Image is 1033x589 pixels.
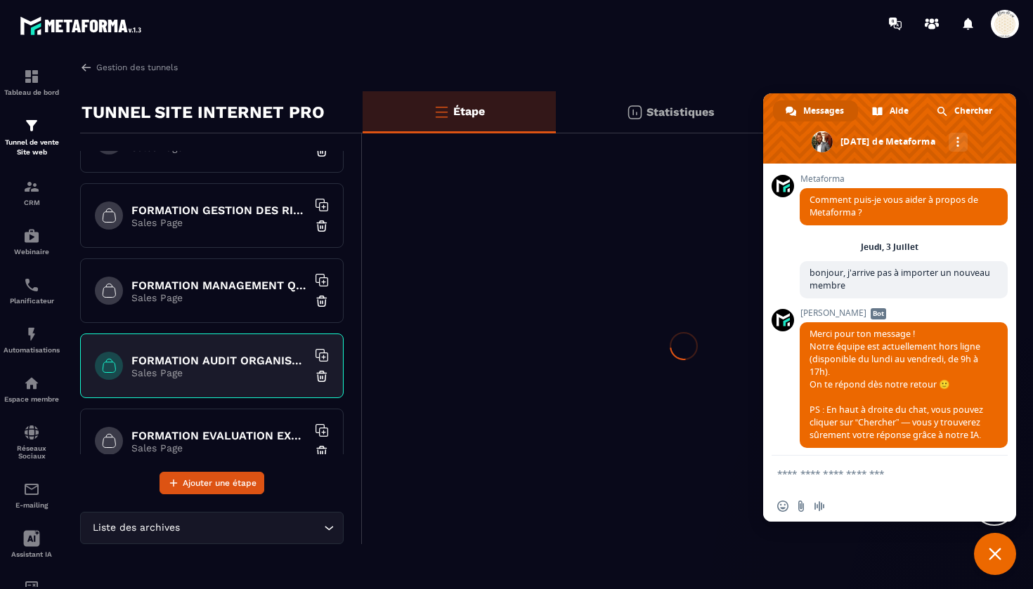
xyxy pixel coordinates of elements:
p: Sales Page [131,142,307,153]
h6: FORMATION MANAGEMENT QUALITE ET RISQUES EN ESSMS [131,279,307,292]
span: Message audio [814,501,825,512]
p: Étape [453,105,485,118]
p: Webinaire [4,248,60,256]
p: Tableau de bord [4,88,60,96]
img: stats.20deebd0.svg [626,104,643,121]
a: formationformationCRM [4,168,60,217]
span: Envoyer un fichier [795,501,807,512]
img: trash [315,444,329,458]
img: automations [23,227,40,244]
div: Autres canaux [949,133,968,152]
img: email [23,481,40,498]
a: formationformationTunnel de vente Site web [4,107,60,168]
span: Comment puis-je vous aider à propos de Metaforma ? [810,194,978,218]
div: Chercher [924,100,1006,121]
p: Statistiques [647,105,715,119]
span: Bot [871,308,886,319]
h6: FORMATION EVALUATION EXTERNE HAS [131,429,307,442]
span: Liste des archives [89,520,183,536]
img: bars-o.4a397970.svg [433,103,450,120]
span: [PERSON_NAME] [800,308,1008,318]
img: formation [23,178,40,195]
span: Metaforma [800,174,1008,184]
span: Chercher [954,100,992,121]
div: Messages [773,100,858,121]
p: Tunnel de vente Site web [4,138,60,157]
p: Automatisations [4,346,60,354]
a: Gestion des tunnels [80,61,178,74]
h6: FORMATION GESTION DES RISQUES EN SANTE [131,204,307,217]
span: Insérer un emoji [777,501,788,512]
a: emailemailE-mailing [4,470,60,519]
p: TUNNEL SITE INTERNET PRO [82,98,325,126]
span: Messages [803,100,844,121]
p: Sales Page [131,217,307,228]
a: social-networksocial-networkRéseaux Sociaux [4,413,60,470]
p: E-mailing [4,501,60,509]
a: Assistant IA [4,519,60,569]
a: automationsautomationsAutomatisations [4,315,60,364]
textarea: Entrez votre message... [777,468,971,480]
img: trash [315,294,329,308]
p: Sales Page [131,292,307,303]
p: Sales Page [131,367,307,378]
span: Merci pour ton message ! Notre équipe est actuellement hors ligne (disponible du lundi au vendred... [810,328,983,441]
p: Planificateur [4,297,60,305]
img: formation [23,117,40,134]
img: formation [23,68,40,85]
p: CRM [4,199,60,206]
p: Assistant IA [4,550,60,558]
a: formationformationTableau de bord [4,58,60,107]
a: automationsautomationsWebinaire [4,217,60,266]
span: bonjour, j'arrive pas à importer un nouveau membre [810,267,990,291]
div: Fermer le chat [974,533,1016,575]
img: trash [315,219,329,233]
a: schedulerschedulerPlanificateur [4,266,60,315]
div: Aide [859,100,923,121]
img: trash [315,369,329,383]
img: social-network [23,424,40,441]
span: Ajouter une étape [183,476,256,490]
p: Réseaux Sociaux [4,444,60,460]
a: automationsautomationsEspace membre [4,364,60,413]
p: Espace membre [4,395,60,403]
img: scheduler [23,277,40,293]
button: Ajouter une étape [160,472,264,494]
img: automations [23,326,40,343]
img: trash [315,144,329,158]
h6: FORMATION AUDIT ORGANISATIONNEL EN ESSMS [131,354,307,367]
img: arrow [80,61,93,74]
span: Aide [890,100,909,121]
input: Search for option [183,520,320,536]
img: automations [23,375,40,392]
div: Search for option [80,512,344,544]
p: Sales Page [131,442,307,454]
img: logo [20,13,146,39]
div: Jeudi, 3 Juillet [861,243,918,251]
